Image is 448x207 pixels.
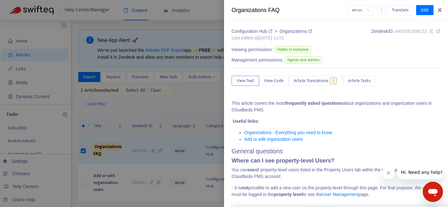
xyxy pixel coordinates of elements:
[274,46,311,53] span: Visible to everyone
[352,5,370,15] span: en-us
[232,28,312,35] div: >
[232,167,440,180] p: You can all property-level users listed in the Property Users tab within the Users page of your C...
[395,29,427,34] span: 4403591508123
[397,165,443,179] iframe: Message from company
[232,57,283,63] span: Management permissions:
[285,56,322,63] span: Agents and admins
[379,8,384,12] span: more
[348,77,371,84] span: Article Tasks
[232,46,273,53] span: Viewing permissions:
[274,192,303,197] strong: property level
[232,76,259,86] button: View Text
[232,157,334,164] strong: Where can I see property-level Users?
[232,29,274,34] a: Configuration Hub
[343,76,376,86] button: Article Tasks
[294,77,328,84] span: Article Translations
[285,101,342,106] strong: frequently asked questions
[421,7,428,14] span: Edit
[237,77,254,84] span: View Text
[264,77,284,84] span: View Code
[232,147,440,155] h2: General questions
[289,76,343,86] button: Article Translations3
[371,28,440,41] div: Zendesk ID:
[392,7,409,14] span: Translate
[233,119,259,124] strong: Useful links:
[232,35,312,41] div: Last edited at [DATE] 11:01
[259,76,289,86] button: View Code
[280,29,312,34] a: Organizations
[330,77,337,84] span: 3
[241,185,248,190] strong: not
[244,137,303,142] a: Add or edit organization users
[423,182,443,202] iframe: Button to launch messaging window
[387,5,414,15] button: Translate
[435,7,444,13] button: Close
[416,5,433,15] button: Edit
[322,192,358,197] a: User Management
[244,130,332,135] a: Organizations - Everything you need to know
[232,6,348,15] div: Organizations FAQ
[378,5,385,15] button: more
[247,167,255,172] strong: see
[232,185,440,198] p: It is possible to add a new user on the property-level through this page. For that purpose, the u...
[437,8,442,13] span: close
[382,167,395,179] iframe: Close message
[232,100,440,113] p: This article covers the most about organizations and organization users in Cloudbeds PMS.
